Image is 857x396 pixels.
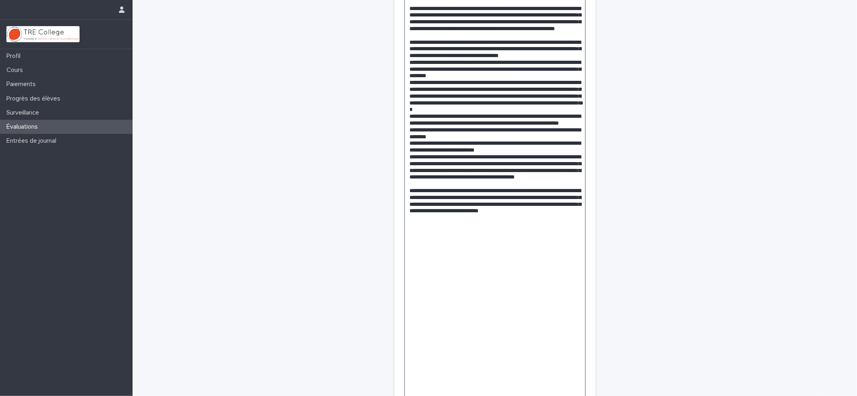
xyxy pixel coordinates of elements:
[6,123,38,130] font: Évaluations
[6,81,36,87] font: Paiements
[6,95,60,102] font: Progrès des élèves
[6,53,20,59] font: Profil
[6,137,56,144] font: Entrées de journal
[6,109,39,116] font: Surveillance
[6,26,80,42] img: L01RLPSrRaOWR30Oqb5K
[6,67,23,73] font: Cours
